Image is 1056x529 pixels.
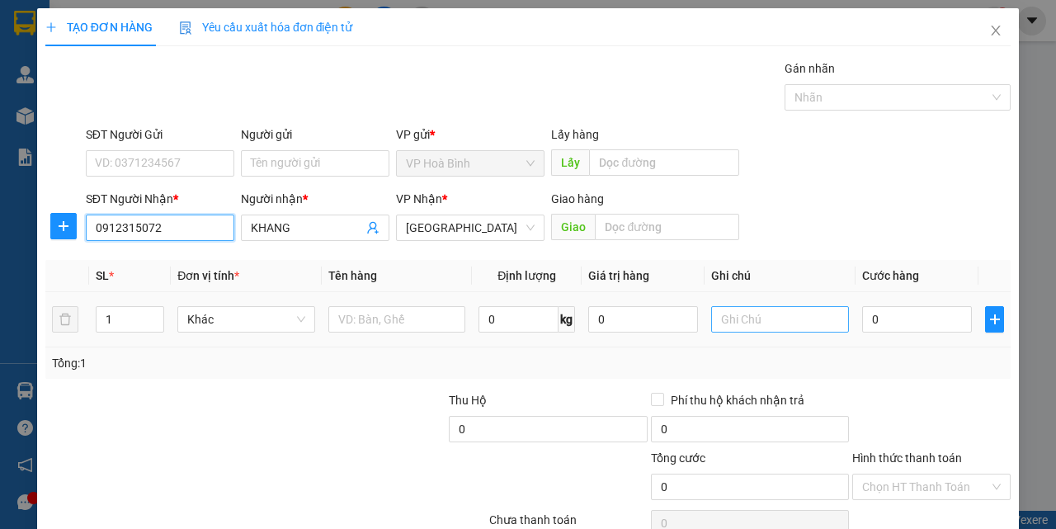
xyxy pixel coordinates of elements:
input: Dọc đường [595,214,738,240]
b: GỬI : VP Hoà Bình [7,103,191,130]
span: Cước hàng [862,269,919,282]
span: plus [51,220,76,233]
span: kg [559,306,575,333]
span: TẠO ĐƠN HÀNG [45,21,153,34]
div: SĐT Người Nhận [86,190,234,208]
span: phone [95,60,108,73]
span: plus [45,21,57,33]
span: Tổng cước [651,451,705,465]
span: Định lượng [497,269,556,282]
input: Ghi Chú [711,306,849,333]
span: Đơn vị tính [177,269,239,282]
div: Người nhận [241,190,389,208]
span: Lấy hàng [551,128,599,141]
span: Giao [551,214,595,240]
span: environment [95,40,108,53]
div: Tổng: 1 [52,354,409,372]
input: VD: Bàn, Ghế [328,306,466,333]
span: Tên hàng [328,269,377,282]
label: Gán nhãn [785,62,835,75]
th: Ghi chú [705,260,856,292]
span: close [989,24,1002,37]
label: Hình thức thanh toán [852,451,962,465]
span: Lấy [551,149,589,176]
span: VP Hoà Bình [406,151,535,176]
span: Khác [187,307,305,332]
span: plus [986,313,1003,326]
button: plus [50,213,77,239]
span: Giao hàng [551,192,604,205]
div: VP gửi [396,125,544,144]
span: Thu Hộ [449,394,487,407]
span: Giá trị hàng [588,269,649,282]
input: Dọc đường [589,149,738,176]
span: VP Nhận [396,192,442,205]
li: 0946 508 595 [7,57,314,78]
span: user-add [366,221,379,234]
img: icon [179,21,192,35]
b: Nhà Xe Hà My [95,11,219,31]
button: delete [52,306,78,333]
input: 0 [588,306,698,333]
span: Sài Gòn [406,215,535,240]
span: Yêu cầu xuất hóa đơn điện tử [179,21,353,34]
li: 995 [PERSON_NAME] [7,36,314,57]
div: Người gửi [241,125,389,144]
button: Close [973,8,1019,54]
span: SL [96,269,109,282]
span: Phí thu hộ khách nhận trả [664,391,811,409]
div: SĐT Người Gửi [86,125,234,144]
button: plus [985,306,1004,333]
